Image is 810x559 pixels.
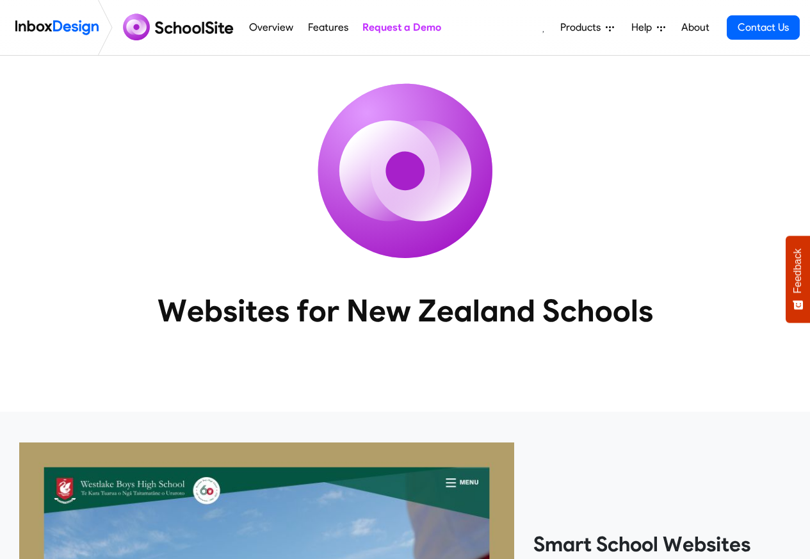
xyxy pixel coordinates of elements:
[304,15,352,40] a: Features
[118,12,242,43] img: schoolsite logo
[101,291,709,330] heading: Websites for New Zealand Schools
[359,15,444,40] a: Request a Demo
[677,15,713,40] a: About
[246,15,297,40] a: Overview
[533,531,791,557] heading: Smart School Websites
[792,248,804,293] span: Feedback
[555,15,619,40] a: Products
[727,15,800,40] a: Contact Us
[786,236,810,323] button: Feedback - Show survey
[626,15,670,40] a: Help
[560,20,606,35] span: Products
[631,20,657,35] span: Help
[290,56,521,286] img: icon_schoolsite.svg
